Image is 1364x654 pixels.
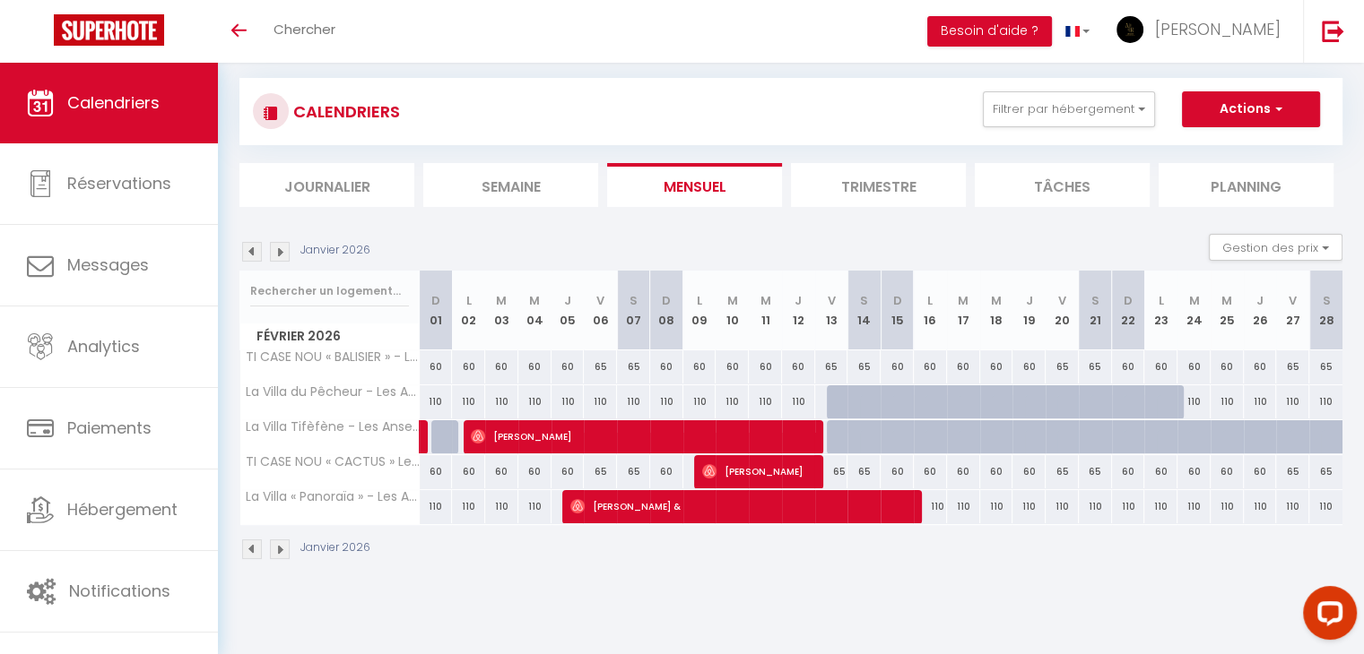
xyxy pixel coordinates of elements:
[1144,271,1177,350] th: 23
[485,490,518,523] div: 110
[420,455,453,488] div: 60
[518,271,552,350] th: 04
[815,271,848,350] th: 13
[650,455,683,488] div: 60
[914,350,947,383] div: 60
[607,163,782,207] li: Mensuel
[300,242,370,259] p: Janvier 2026
[1079,271,1112,350] th: 21
[1322,20,1344,42] img: logout
[749,271,782,350] th: 11
[980,490,1013,523] div: 110
[914,490,947,523] div: 110
[1244,350,1277,383] div: 60
[1144,350,1177,383] div: 60
[552,271,585,350] th: 05
[518,350,552,383] div: 60
[452,271,485,350] th: 02
[617,271,650,350] th: 07
[1177,455,1211,488] div: 60
[947,490,980,523] div: 110
[683,271,717,350] th: 09
[650,350,683,383] div: 60
[828,292,836,309] abbr: V
[584,385,617,418] div: 110
[782,271,815,350] th: 12
[239,163,414,207] li: Journalier
[947,350,980,383] div: 60
[1046,455,1079,488] div: 65
[980,271,1013,350] th: 18
[716,350,749,383] div: 60
[431,292,440,309] abbr: D
[584,455,617,488] div: 65
[240,323,419,349] span: Février 2026
[749,350,782,383] div: 60
[1159,163,1334,207] li: Planning
[1188,292,1199,309] abbr: M
[716,271,749,350] th: 10
[420,490,453,523] div: 110
[662,292,671,309] abbr: D
[617,455,650,488] div: 65
[67,417,152,439] span: Paiements
[749,385,782,418] div: 110
[1309,455,1342,488] div: 65
[1177,271,1211,350] th: 24
[420,350,453,383] div: 60
[1211,455,1244,488] div: 60
[881,271,914,350] th: 15
[471,419,813,453] span: [PERSON_NAME]
[420,385,453,418] div: 110
[860,292,868,309] abbr: S
[1244,455,1277,488] div: 60
[243,455,422,469] span: TI CASE NOU « CACTUS » Les Anses d’Arlet
[69,580,170,602] span: Notifications
[1276,271,1309,350] th: 27
[1079,350,1112,383] div: 65
[1289,579,1364,654] iframe: LiveChat chat widget
[630,292,638,309] abbr: S
[67,254,149,276] span: Messages
[485,455,518,488] div: 60
[980,350,1013,383] div: 60
[650,385,683,418] div: 110
[1309,385,1342,418] div: 110
[881,350,914,383] div: 60
[529,292,540,309] abbr: M
[1046,350,1079,383] div: 65
[1244,271,1277,350] th: 26
[893,292,902,309] abbr: D
[683,350,717,383] div: 60
[791,163,966,207] li: Trimestre
[452,490,485,523] div: 110
[452,385,485,418] div: 110
[617,350,650,383] div: 65
[243,490,422,503] span: La Villa « Panoraïa » - Les Anses d'Arlet
[423,163,598,207] li: Semaine
[1209,234,1342,261] button: Gestion des prix
[1244,490,1277,523] div: 110
[983,91,1155,127] button: Filtrer par hébergement
[289,91,400,132] h3: CALENDRIERS
[54,14,164,46] img: Super Booking
[1276,385,1309,418] div: 110
[727,292,738,309] abbr: M
[1112,350,1145,383] div: 60
[1211,490,1244,523] div: 110
[1046,490,1079,523] div: 110
[1144,490,1177,523] div: 110
[760,292,771,309] abbr: M
[1276,350,1309,383] div: 65
[485,350,518,383] div: 60
[1244,385,1277,418] div: 110
[274,20,335,39] span: Chercher
[485,271,518,350] th: 03
[452,455,485,488] div: 60
[1012,455,1046,488] div: 60
[1116,16,1143,43] img: ...
[1177,385,1211,418] div: 110
[1289,292,1297,309] abbr: V
[67,498,178,521] span: Hébergement
[67,172,171,194] span: Réservations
